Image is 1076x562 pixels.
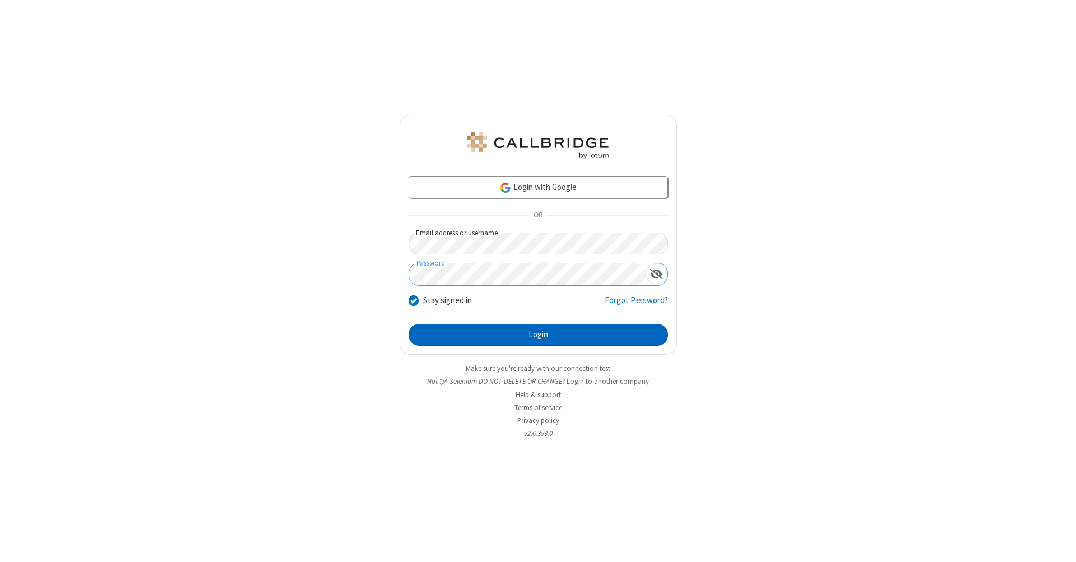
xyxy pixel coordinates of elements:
[1048,533,1068,554] iframe: Chat
[400,428,677,439] li: v2.6.353.0
[516,390,561,400] a: Help & support
[409,233,668,254] input: Email address or username
[567,376,649,387] button: Login to another company
[517,416,559,425] a: Privacy policy
[409,176,668,198] a: Login with Google
[646,263,667,284] div: Show password
[409,324,668,346] button: Login
[605,294,668,315] a: Forgot Password?
[499,182,512,194] img: google-icon.png
[409,263,646,285] input: Password
[423,294,472,307] label: Stay signed in
[529,208,547,224] span: OR
[514,403,562,412] a: Terms of service
[466,364,610,373] a: Make sure you're ready with our connection test
[465,132,611,159] img: QA Selenium DO NOT DELETE OR CHANGE
[400,376,677,387] li: Not QA Selenium DO NOT DELETE OR CHANGE?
